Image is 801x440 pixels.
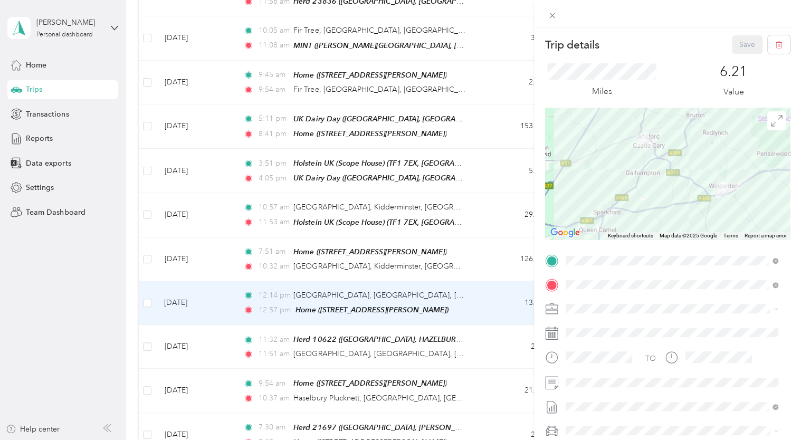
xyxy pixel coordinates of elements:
div: TO [645,353,656,364]
p: Miles [592,85,612,98]
a: Open this area in Google Maps (opens a new window) [548,226,583,240]
p: 6.21 [720,63,747,80]
iframe: Everlance-gr Chat Button Frame [742,381,801,440]
span: Map data ©2025 Google [660,233,717,238]
a: Terms (opens in new tab) [723,233,738,238]
img: Google [548,226,583,240]
button: Keyboard shortcuts [608,232,653,240]
p: Trip details [545,37,599,52]
a: Report a map error [745,233,787,238]
p: Value [723,85,743,99]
